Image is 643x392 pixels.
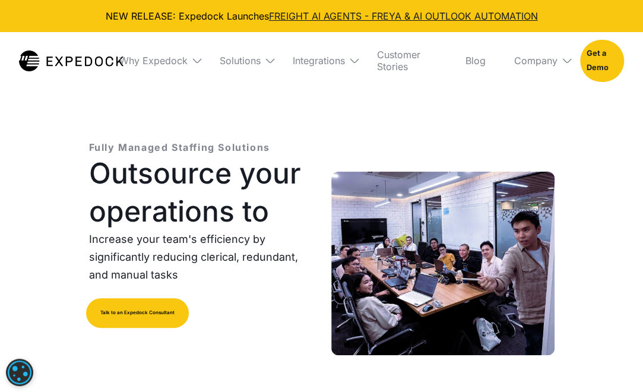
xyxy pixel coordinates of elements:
a: Get a Demo [580,40,624,81]
a: FREIGHT AI AGENTS - FREYA & AI OUTLOOK AUTOMATION [269,10,538,22]
a: Customer Stories [368,32,446,89]
iframe: Chat Widget [584,335,643,392]
div: Integrations [283,32,358,89]
div: Why Expedock [110,32,201,89]
div: Integrations [293,55,345,67]
a: Blog [456,32,495,89]
a: Talk to an Expedock Consultant [86,298,189,328]
p: Fully Managed Staffing Solutions [89,140,270,154]
h1: Outsource your operations to [89,154,312,230]
div: Solutions [210,32,274,89]
div: Company [505,32,571,89]
div: Why Expedock [119,55,188,67]
div: NEW RELEASE: Expedock Launches [9,10,634,23]
div: Company [514,55,558,67]
p: Increase your team's efficiency by significantly reducing clerical, redundant, and manual tasks [89,230,312,284]
div: Solutions [220,55,261,67]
